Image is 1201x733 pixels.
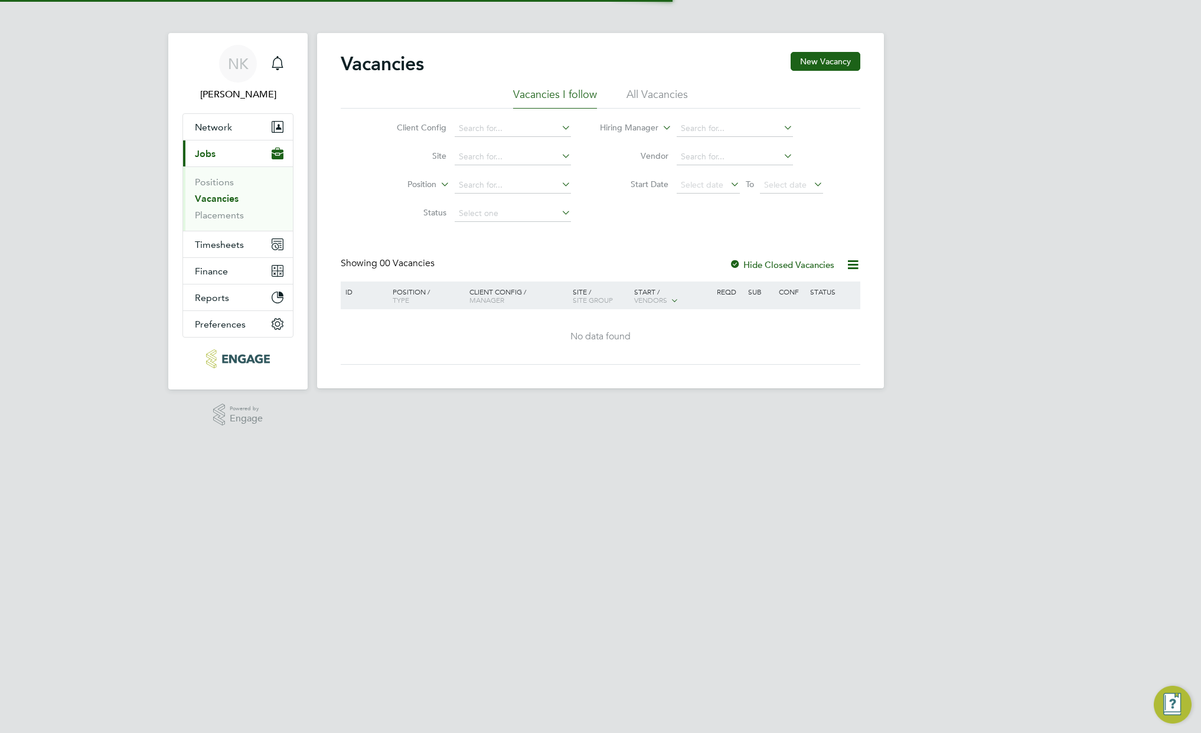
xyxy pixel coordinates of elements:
[677,120,793,137] input: Search for...
[600,150,668,161] label: Vendor
[378,207,446,218] label: Status
[455,149,571,165] input: Search for...
[182,349,293,368] a: Go to home page
[466,282,570,310] div: Client Config /
[213,404,263,426] a: Powered byEngage
[590,122,658,134] label: Hiring Manager
[195,176,234,188] a: Positions
[1154,686,1192,724] button: Engage Resource Center
[195,266,228,277] span: Finance
[206,349,269,368] img: konnectrecruit-logo-retina.png
[380,257,435,269] span: 00 Vacancies
[195,292,229,303] span: Reports
[195,148,216,159] span: Jobs
[513,87,597,109] li: Vacancies I follow
[384,282,466,310] div: Position /
[195,193,239,204] a: Vacancies
[183,258,293,284] button: Finance
[230,404,263,414] span: Powered by
[745,282,776,302] div: Sub
[183,114,293,140] button: Network
[341,52,424,76] h2: Vacancies
[742,176,758,192] span: To
[455,120,571,137] input: Search for...
[183,311,293,337] button: Preferences
[182,87,293,102] span: Nicola Kelly
[729,259,834,270] label: Hide Closed Vacancies
[195,210,244,221] a: Placements
[378,150,446,161] label: Site
[573,295,613,305] span: Site Group
[393,295,409,305] span: Type
[791,52,860,71] button: New Vacancy
[677,149,793,165] input: Search for...
[183,231,293,257] button: Timesheets
[455,177,571,194] input: Search for...
[600,179,668,189] label: Start Date
[195,122,232,133] span: Network
[626,87,688,109] li: All Vacancies
[807,282,859,302] div: Status
[341,257,437,270] div: Showing
[681,179,723,190] span: Select date
[634,295,667,305] span: Vendors
[469,295,504,305] span: Manager
[183,140,293,166] button: Jobs
[195,239,244,250] span: Timesheets
[570,282,632,310] div: Site /
[342,330,859,343] div: No data found
[342,282,384,302] div: ID
[228,56,249,71] span: NK
[368,179,436,191] label: Position
[764,179,807,190] span: Select date
[631,282,714,311] div: Start /
[230,414,263,424] span: Engage
[183,284,293,310] button: Reports
[714,282,745,302] div: Reqd
[378,122,446,133] label: Client Config
[182,45,293,102] a: NK[PERSON_NAME]
[168,33,308,390] nav: Main navigation
[776,282,807,302] div: Conf
[183,166,293,231] div: Jobs
[455,205,571,222] input: Select one
[195,319,246,330] span: Preferences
